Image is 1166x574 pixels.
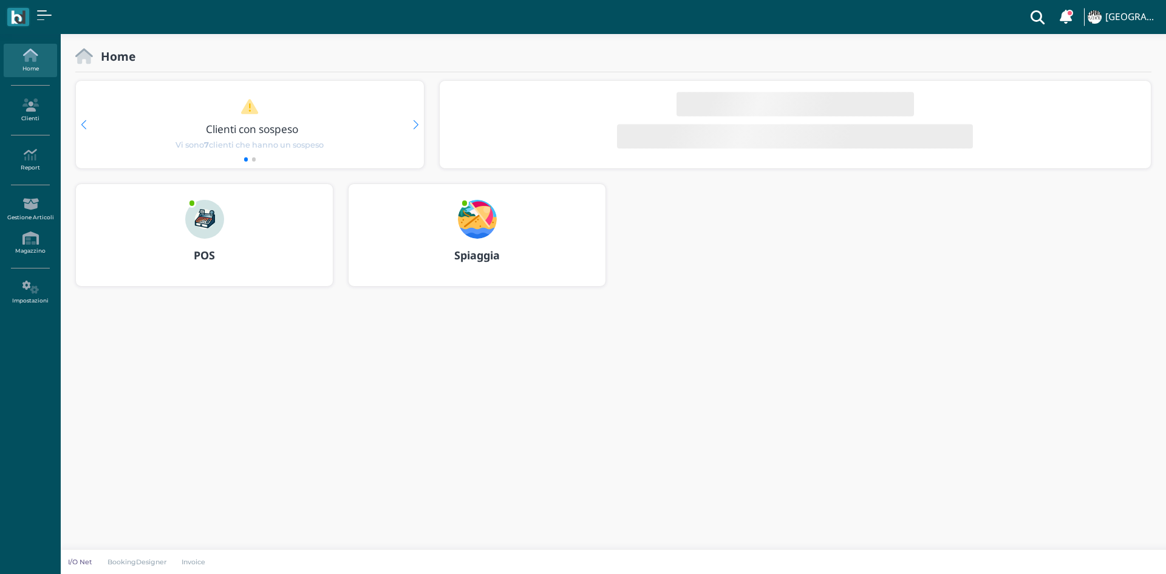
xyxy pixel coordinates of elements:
a: ... [GEOGRAPHIC_DATA] [1086,2,1159,32]
h3: Clienti con sospeso [101,123,403,135]
img: logo [11,10,25,24]
a: Report [4,143,56,177]
h4: [GEOGRAPHIC_DATA] [1105,12,1159,22]
img: ... [185,200,224,239]
b: POS [194,248,215,262]
a: ... Spiaggia [348,183,606,301]
div: 1 / 2 [76,81,424,168]
div: Next slide [413,120,418,129]
a: ... POS [75,183,333,301]
iframe: Help widget launcher [1080,536,1156,564]
img: ... [1088,10,1101,24]
a: Home [4,44,56,77]
img: ... [458,200,497,239]
a: Gestione Articoli [4,193,56,226]
a: Magazzino [4,227,56,260]
a: Clienti con sospeso Vi sono7clienti che hanno un sospeso [99,98,400,151]
span: Vi sono clienti che hanno un sospeso [176,139,324,151]
b: Spiaggia [454,248,500,262]
h2: Home [93,50,135,63]
a: Impostazioni [4,276,56,309]
b: 7 [204,140,209,149]
div: Previous slide [81,120,86,129]
a: Clienti [4,94,56,127]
